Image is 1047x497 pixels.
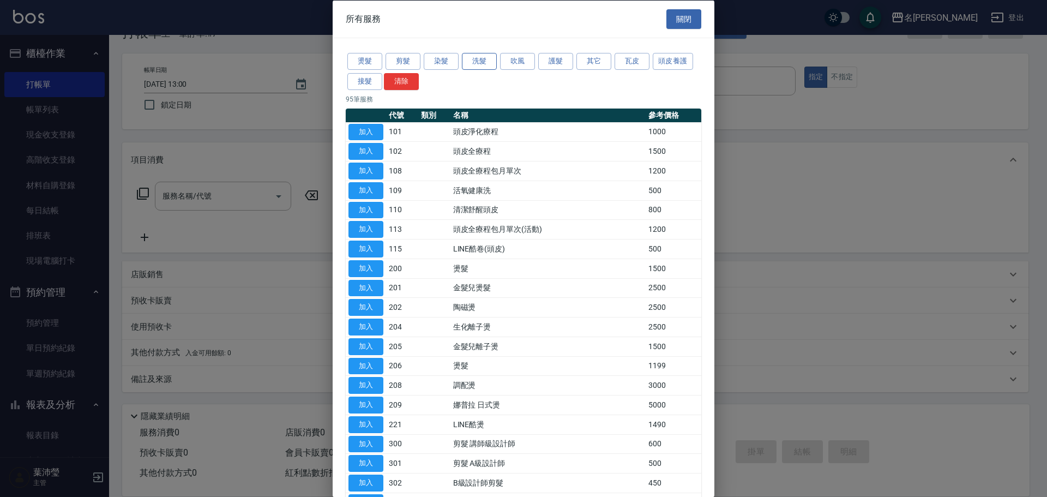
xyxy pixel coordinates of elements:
button: 加入 [348,455,383,472]
button: 加入 [348,241,383,258]
th: 名稱 [450,108,646,122]
th: 類別 [418,108,450,122]
td: 101 [386,122,418,142]
td: 200 [386,259,418,278]
td: 頭皮全療程包月單次 [450,161,646,181]
td: 清潔舒醒頭皮 [450,200,646,220]
td: 剪髮 A級設計師 [450,453,646,473]
button: 加入 [348,416,383,433]
td: 500 [646,239,701,259]
td: 金髮兒燙髮 [450,278,646,298]
td: 燙髮 [450,356,646,376]
button: 加入 [348,182,383,199]
td: 109 [386,181,418,200]
td: 500 [646,453,701,473]
td: 1200 [646,161,701,181]
button: 加入 [348,319,383,336]
button: 護髮 [538,53,573,70]
td: 1500 [646,337,701,356]
td: 5000 [646,395,701,415]
td: 221 [386,415,418,434]
td: 3000 [646,375,701,395]
td: 陶磁燙 [450,297,646,317]
button: 關閉 [666,9,701,29]
button: 加入 [348,260,383,277]
td: 1199 [646,356,701,376]
button: 加入 [348,397,383,414]
button: 加入 [348,123,383,140]
button: 吹風 [500,53,535,70]
button: 剪髮 [386,53,420,70]
td: 600 [646,434,701,454]
button: 洗髮 [462,53,497,70]
td: 800 [646,200,701,220]
td: 活氧健康洗 [450,181,646,200]
button: 清除 [384,73,419,89]
button: 其它 [576,53,611,70]
button: 加入 [348,143,383,160]
button: 加入 [348,279,383,296]
td: 頭皮全療程包月單次(活動) [450,219,646,239]
td: 209 [386,395,418,415]
p: 95 筆服務 [346,94,701,104]
span: 所有服務 [346,13,381,24]
td: B級設計師剪髮 [450,473,646,493]
td: 頭皮淨化療程 [450,122,646,142]
td: 113 [386,219,418,239]
td: 頭皮全療程 [450,141,646,161]
th: 參考價格 [646,108,701,122]
td: LINE酷燙 [450,415,646,434]
button: 燙髮 [347,53,382,70]
button: 加入 [348,221,383,238]
td: 102 [386,141,418,161]
td: 生化離子燙 [450,317,646,337]
td: 燙髮 [450,259,646,278]
td: 1500 [646,259,701,278]
td: 300 [386,434,418,454]
button: 加入 [348,377,383,394]
td: 205 [386,337,418,356]
td: 2500 [646,297,701,317]
td: 調配燙 [450,375,646,395]
td: 1200 [646,219,701,239]
td: 204 [386,317,418,337]
td: 500 [646,181,701,200]
button: 加入 [348,357,383,374]
td: 2500 [646,278,701,298]
td: 201 [386,278,418,298]
td: 208 [386,375,418,395]
button: 加入 [348,163,383,179]
button: 加入 [348,201,383,218]
td: 302 [386,473,418,493]
button: 頭皮養護 [653,53,693,70]
td: 1500 [646,141,701,161]
td: 1490 [646,415,701,434]
button: 加入 [348,435,383,452]
td: 金髮兒離子燙 [450,337,646,356]
button: 瓦皮 [615,53,649,70]
button: 加入 [348,338,383,355]
td: 206 [386,356,418,376]
button: 加入 [348,475,383,492]
td: 115 [386,239,418,259]
td: 2500 [646,317,701,337]
td: 450 [646,473,701,493]
td: 1000 [646,122,701,142]
td: 娜普拉 日式燙 [450,395,646,415]
td: LINE酷卷(頭皮) [450,239,646,259]
td: 301 [386,453,418,473]
td: 110 [386,200,418,220]
button: 接髮 [347,73,382,89]
button: 加入 [348,299,383,316]
td: 剪髮 講師級設計師 [450,434,646,454]
td: 108 [386,161,418,181]
td: 202 [386,297,418,317]
th: 代號 [386,108,418,122]
button: 染髮 [424,53,459,70]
